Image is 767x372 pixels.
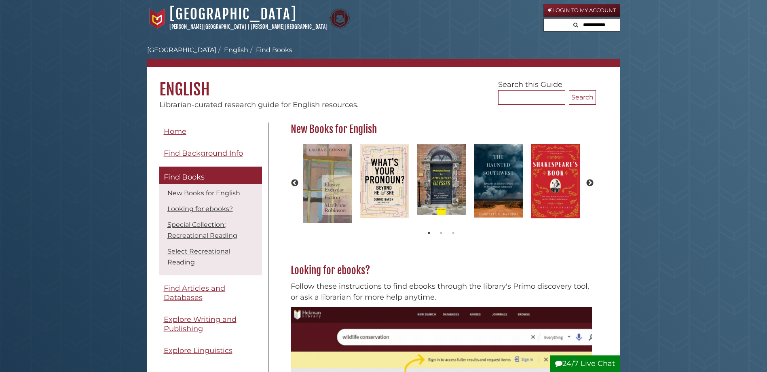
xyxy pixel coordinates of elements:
a: Find Background Info [159,144,262,163]
button: Search [571,19,581,30]
a: English [224,46,248,54]
h2: New Books for English [287,123,596,136]
a: [GEOGRAPHIC_DATA] [169,5,297,23]
h1: English [147,67,620,99]
img: Calvin University [147,8,167,29]
span: | [247,23,249,30]
a: Home [159,123,262,141]
button: 3 of 2 [449,229,457,237]
img: Calvin Theological Seminary [330,8,350,29]
button: 24/7 Live Chat [550,355,620,372]
a: Explore Linguistics [159,342,262,360]
nav: breadcrumb [147,45,620,67]
a: New Books for English [167,189,240,197]
img: The Elusive Everyday in the Fiction of Marilynne Robinson [299,140,356,227]
i: Search [573,22,578,27]
h2: Looking for ebooks? [287,264,596,277]
a: Find Books [159,167,262,184]
a: Special Collection: Recreational Reading [167,221,237,239]
span: Find Background Info [164,149,243,158]
a: Select Recreational Reading [167,247,230,266]
button: Next [586,179,594,187]
a: Login to My Account [543,4,620,17]
button: Previous [291,179,299,187]
span: Find Articles and Databases [164,284,225,302]
p: Follow these instructions to find ebooks through the library's Primo discovery tool, or ask a lib... [291,281,592,303]
span: Explore Linguistics [164,346,232,355]
a: Explore Writing and Publishing [159,311,262,338]
span: Find Books [164,173,205,182]
img: Annotations to James Joyce's Ulysses [413,140,470,219]
span: Explore Writing and Publishing [164,315,237,333]
a: Find Articles and Databases [159,279,262,306]
a: Looking for ebooks? [167,205,233,213]
span: Librarian-curated research guide for English resources. [159,100,359,109]
div: Guide Pages [159,123,262,364]
button: 1 of 2 [425,229,433,237]
a: [PERSON_NAME][GEOGRAPHIC_DATA] [169,23,246,30]
span: Home [164,127,186,136]
li: Find Books [248,45,292,55]
a: [GEOGRAPHIC_DATA] [147,46,216,54]
img: What's Your Pronoun? Beyond He and She [356,140,413,222]
a: [PERSON_NAME][GEOGRAPHIC_DATA] [251,23,328,30]
button: 2 of 2 [437,229,445,237]
button: Search [569,90,596,105]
